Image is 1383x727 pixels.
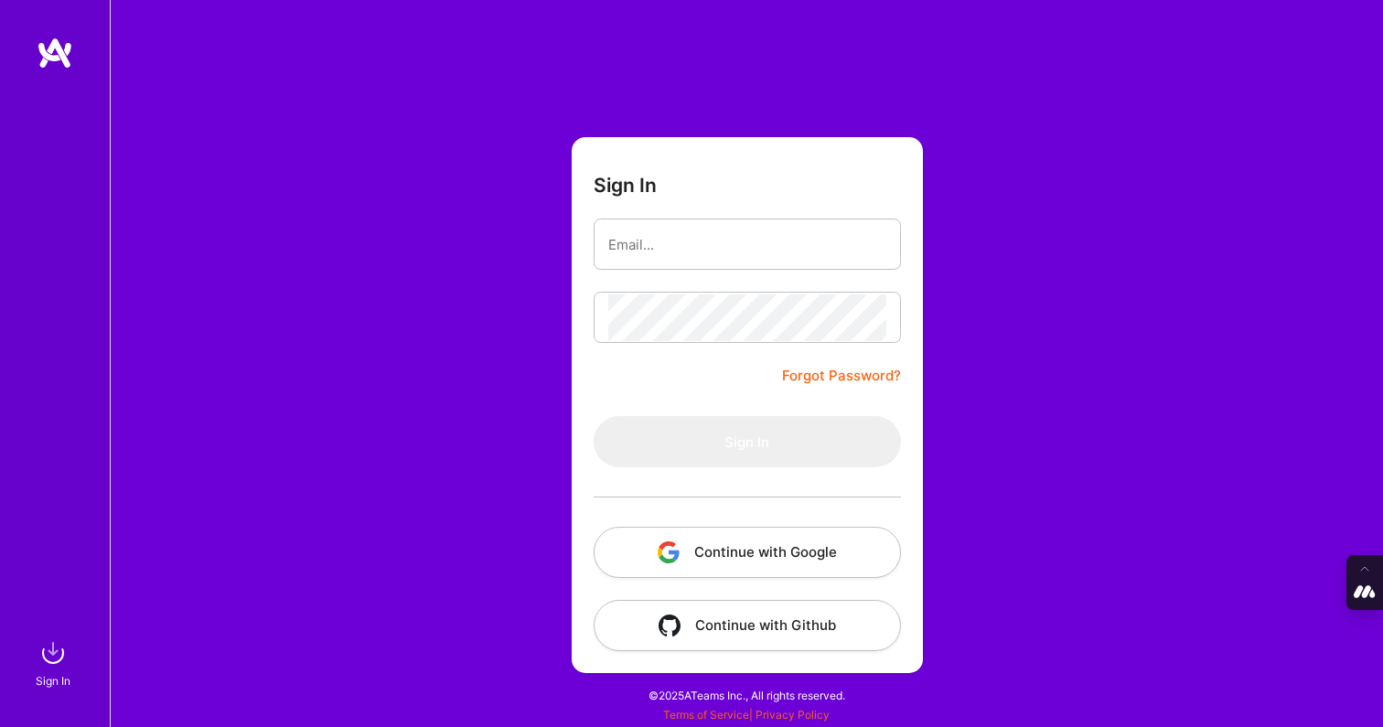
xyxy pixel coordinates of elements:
[756,708,830,722] a: Privacy Policy
[782,365,901,387] a: Forgot Password?
[659,615,681,636] img: icon
[658,541,680,563] img: icon
[37,37,73,69] img: logo
[663,708,830,722] span: |
[594,416,901,467] button: Sign In
[38,635,71,690] a: sign inSign In
[608,221,886,268] input: Email...
[36,671,70,690] div: Sign In
[663,708,749,722] a: Terms of Service
[110,672,1383,718] div: © 2025 ATeams Inc., All rights reserved.
[35,635,71,671] img: sign in
[594,174,657,197] h3: Sign In
[594,527,901,578] button: Continue with Google
[594,600,901,651] button: Continue with Github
